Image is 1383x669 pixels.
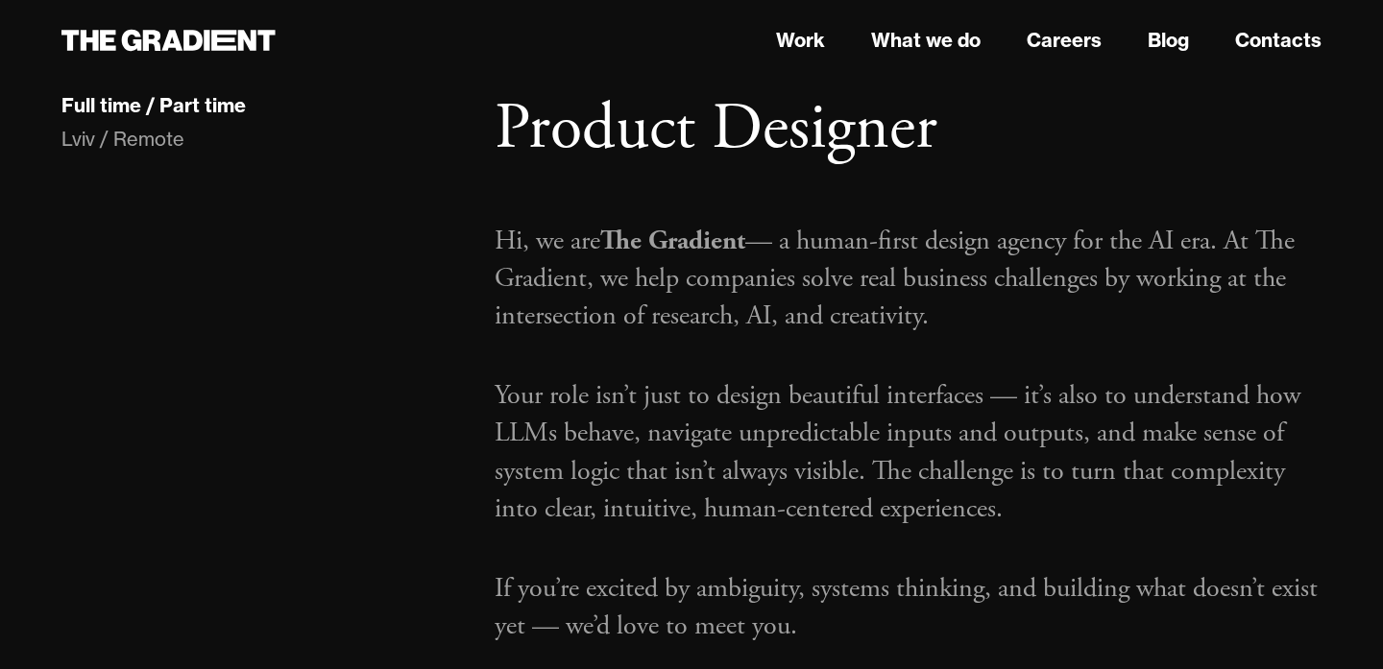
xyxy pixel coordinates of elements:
[1235,26,1322,55] a: Contacts
[1027,26,1102,55] a: Careers
[495,377,1322,528] p: Your role isn’t just to design beautiful interfaces — it’s also to understand how LLMs behave, na...
[871,26,981,55] a: What we do
[1148,26,1189,55] a: Blog
[776,26,825,55] a: Work
[495,570,1322,645] p: If you’re excited by ambiguity, systems thinking, and building what doesn’t exist yet — we’d love...
[495,90,1322,169] h1: Product Designer
[61,126,456,153] div: Lviv / Remote
[495,223,1322,336] p: Hi, we are — a human-first design agency for the AI era. At The Gradient, we help companies solve...
[61,93,246,118] div: Full time / Part time
[600,224,745,258] strong: The Gradient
